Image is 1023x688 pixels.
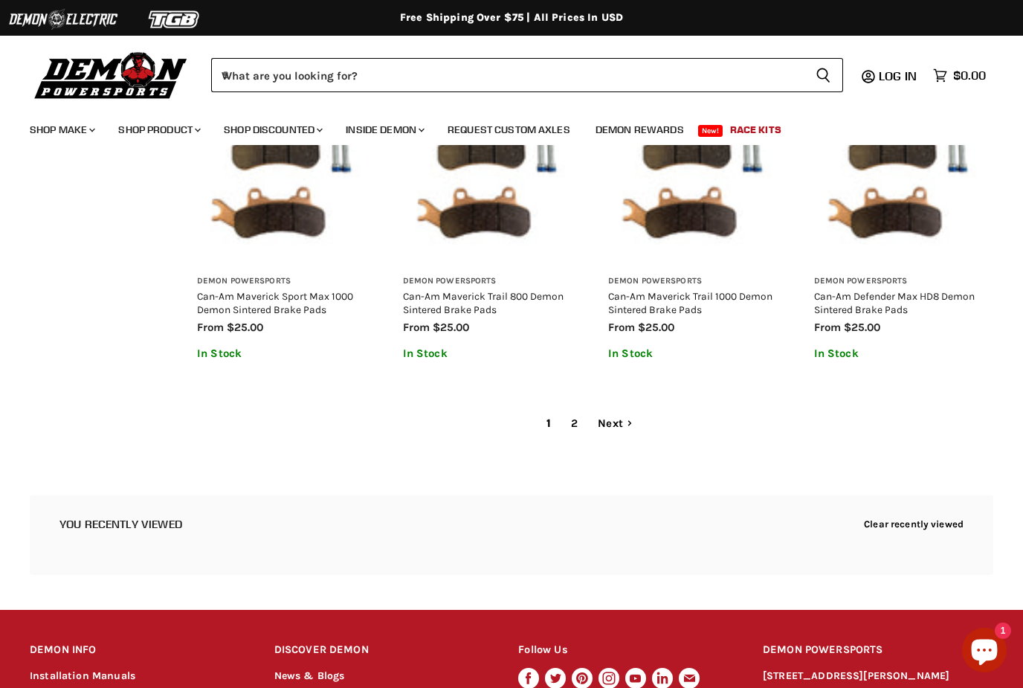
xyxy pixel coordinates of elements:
[872,69,926,83] a: Log in
[274,633,491,668] h2: DISCOVER DEMON
[107,115,210,145] a: Shop Product
[953,68,986,83] span: $0.00
[403,290,564,315] a: Can-Am Maverick Trail 800 Demon Sintered Brake Pads
[719,115,793,145] a: Race Kits
[213,115,332,145] a: Shop Discounted
[763,668,993,685] p: [STREET_ADDRESS][PERSON_NAME]
[538,411,559,437] span: 1
[433,321,469,334] span: $25.00
[590,411,641,437] a: Next
[197,276,366,287] h3: Demon Powersports
[864,518,964,530] button: Clear recently viewed
[608,321,635,334] span: from
[403,321,430,334] span: from
[197,96,366,265] img: Can-Am Maverick Sport Max 1000 Demon Sintered Brake Pads
[584,115,695,145] a: Demon Rewards
[30,48,193,101] img: Demon Powersports
[608,96,777,265] img: Can-Am Maverick Trail 1000 Demon Sintered Brake Pads
[19,115,104,145] a: Shop Make
[844,321,880,334] span: $25.00
[804,58,843,92] button: Search
[814,96,983,265] img: Can-Am Defender Max HD8 Demon Sintered Brake Pads
[227,321,263,334] span: $25.00
[30,669,135,682] a: Installation Manuals
[211,58,843,92] form: Product
[563,411,586,437] a: 2
[197,290,353,315] a: Can-Am Maverick Sport Max 1000 Demon Sintered Brake Pads
[197,321,224,334] span: from
[19,109,982,145] ul: Main menu
[518,633,735,668] h2: Follow Us
[197,347,366,360] p: In Stock
[879,68,917,83] span: Log in
[698,125,723,137] span: New!
[608,276,777,287] h3: Demon Powersports
[436,115,581,145] a: Request Custom Axles
[59,518,182,530] h2: You recently viewed
[274,669,345,682] a: News & Blogs
[814,347,983,360] p: In Stock
[608,347,777,360] p: In Stock
[608,290,772,315] a: Can-Am Maverick Trail 1000 Demon Sintered Brake Pads
[403,96,572,265] img: Can-Am Maverick Trail 800 Demon Sintered Brake Pads
[958,628,1011,676] inbox-online-store-chat: Shopify online store chat
[335,115,433,145] a: Inside Demon
[763,633,993,668] h2: DEMON POWERSPORTS
[7,5,119,33] img: Demon Electric Logo 2
[926,65,993,86] a: $0.00
[638,321,674,334] span: $25.00
[814,321,841,334] span: from
[119,5,230,33] img: TGB Logo 2
[814,290,975,315] a: Can-Am Defender Max HD8 Demon Sintered Brake Pads
[403,347,572,360] p: In Stock
[211,58,804,92] input: When autocomplete results are available use up and down arrows to review and enter to select
[30,633,246,668] h2: DEMON INFO
[403,276,572,287] h3: Demon Powersports
[814,276,983,287] h3: Demon Powersports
